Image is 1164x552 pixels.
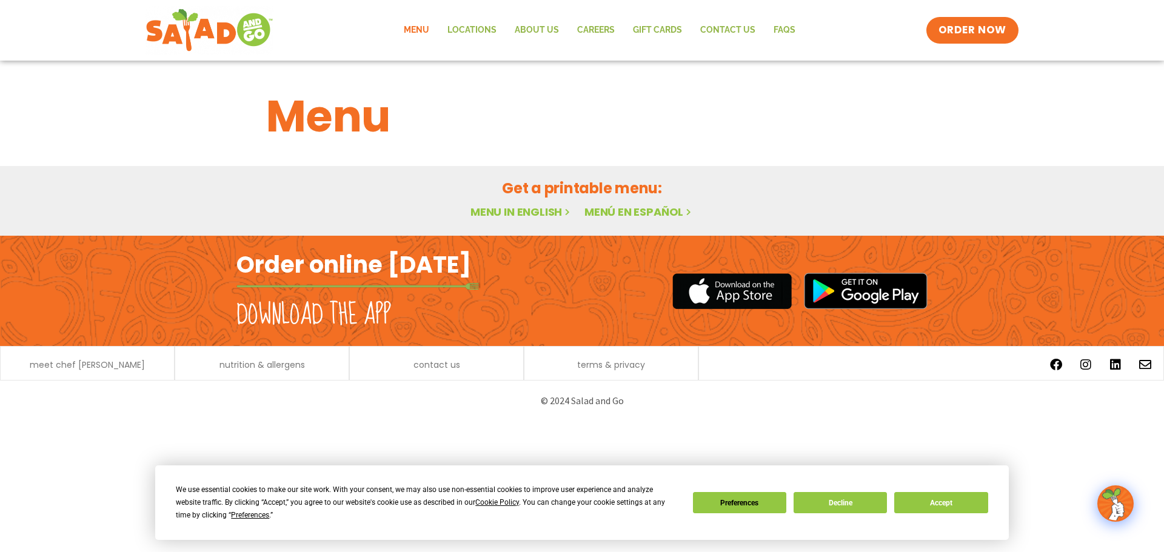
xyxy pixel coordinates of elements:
[242,393,921,409] p: © 2024 Salad and Go
[30,361,145,369] a: meet chef [PERSON_NAME]
[764,16,804,44] a: FAQs
[236,298,391,332] h2: Download the app
[693,492,786,513] button: Preferences
[926,17,1018,44] a: ORDER NOW
[894,492,988,513] button: Accept
[577,361,645,369] a: terms & privacy
[395,16,804,44] nav: Menu
[395,16,438,44] a: Menu
[266,84,898,149] h1: Menu
[1099,487,1132,520] img: wpChatIcon
[438,16,506,44] a: Locations
[155,465,1009,540] div: Cookie Consent Prompt
[804,273,928,309] img: google_play
[568,16,624,44] a: Careers
[219,361,305,369] a: nutrition & allergens
[584,204,694,219] a: Menú en español
[691,16,764,44] a: Contact Us
[236,283,479,290] img: fork
[672,271,792,311] img: appstore
[624,16,691,44] a: GIFT CARDS
[176,484,678,522] div: We use essential cookies to make our site work. With your consent, we may also use non-essential ...
[470,204,572,219] a: Menu in English
[145,6,273,55] img: new-SAG-logo-768×292
[794,492,887,513] button: Decline
[413,361,460,369] a: contact us
[266,178,898,199] h2: Get a printable menu:
[475,498,519,507] span: Cookie Policy
[231,511,269,519] span: Preferences
[506,16,568,44] a: About Us
[938,23,1006,38] span: ORDER NOW
[236,250,471,279] h2: Order online [DATE]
